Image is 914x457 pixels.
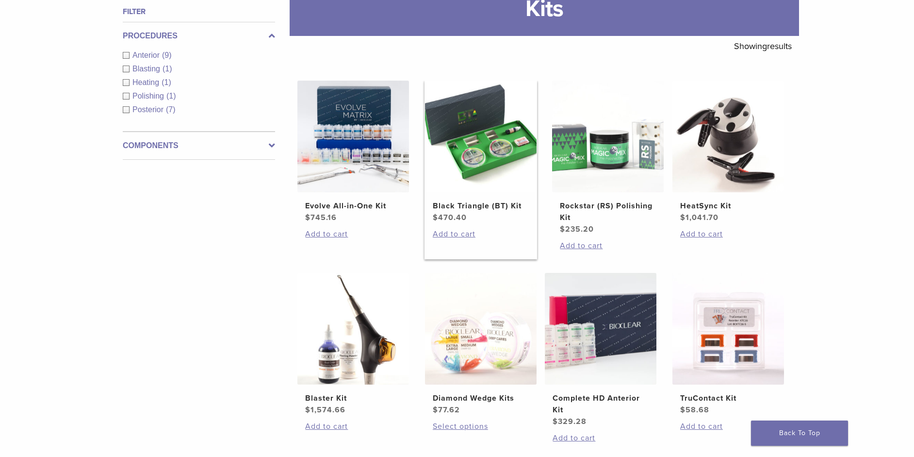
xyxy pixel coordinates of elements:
[162,78,171,86] span: (1)
[680,392,776,404] h2: TruContact Kit
[297,273,409,385] img: Blaster Kit
[545,273,656,385] img: Complete HD Anterior Kit
[297,81,409,192] img: Evolve All-in-One Kit
[560,240,656,252] a: Add to cart: “Rockstar (RS) Polishing Kit”
[305,213,337,222] bdi: 745.16
[433,213,438,222] span: $
[734,36,792,56] p: Showing results
[680,213,685,222] span: $
[425,273,537,385] img: Diamond Wedge Kits
[433,421,529,432] a: Select options for “Diamond Wedge Kits”
[163,65,172,73] span: (1)
[553,417,558,426] span: $
[166,105,176,114] span: (7)
[680,200,776,212] h2: HeatSync Kit
[305,421,401,432] a: Add to cart: “Blaster Kit”
[553,417,587,426] bdi: 329.28
[680,213,718,222] bdi: 1,041.70
[123,140,275,152] label: Components
[132,78,162,86] span: Heating
[123,30,275,42] label: Procedures
[552,81,665,235] a: Rockstar (RS) Polishing KitRockstar (RS) Polishing Kit $235.20
[424,81,538,223] a: Black Triangle (BT) KitBlack Triangle (BT) Kit $470.40
[433,200,529,212] h2: Black Triangle (BT) Kit
[433,405,438,415] span: $
[553,392,649,416] h2: Complete HD Anterior Kit
[544,273,657,427] a: Complete HD Anterior KitComplete HD Anterior Kit $329.28
[305,405,345,415] bdi: 1,574.66
[433,405,460,415] bdi: 77.62
[305,200,401,212] h2: Evolve All-in-One Kit
[132,65,163,73] span: Blasting
[680,421,776,432] a: Add to cart: “TruContact Kit”
[297,81,410,223] a: Evolve All-in-One KitEvolve All-in-One Kit $745.16
[132,92,166,100] span: Polishing
[297,273,410,416] a: Blaster KitBlaster Kit $1,574.66
[305,405,310,415] span: $
[672,81,784,192] img: HeatSync Kit
[672,81,785,223] a: HeatSync KitHeatSync Kit $1,041.70
[560,224,594,234] bdi: 235.20
[433,213,467,222] bdi: 470.40
[672,273,785,416] a: TruContact KitTruContact Kit $58.68
[672,273,784,385] img: TruContact Kit
[123,6,275,17] h4: Filter
[552,81,664,192] img: Rockstar (RS) Polishing Kit
[433,228,529,240] a: Add to cart: “Black Triangle (BT) Kit”
[680,405,685,415] span: $
[751,421,848,446] a: Back To Top
[132,105,166,114] span: Posterior
[424,273,538,416] a: Diamond Wedge KitsDiamond Wedge Kits $77.62
[553,432,649,444] a: Add to cart: “Complete HD Anterior Kit”
[680,228,776,240] a: Add to cart: “HeatSync Kit”
[560,224,565,234] span: $
[425,81,537,192] img: Black Triangle (BT) Kit
[166,92,176,100] span: (1)
[305,228,401,240] a: Add to cart: “Evolve All-in-One Kit”
[560,200,656,223] h2: Rockstar (RS) Polishing Kit
[305,213,310,222] span: $
[305,392,401,404] h2: Blaster Kit
[680,405,709,415] bdi: 58.68
[162,51,172,59] span: (9)
[433,392,529,404] h2: Diamond Wedge Kits
[132,51,162,59] span: Anterior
